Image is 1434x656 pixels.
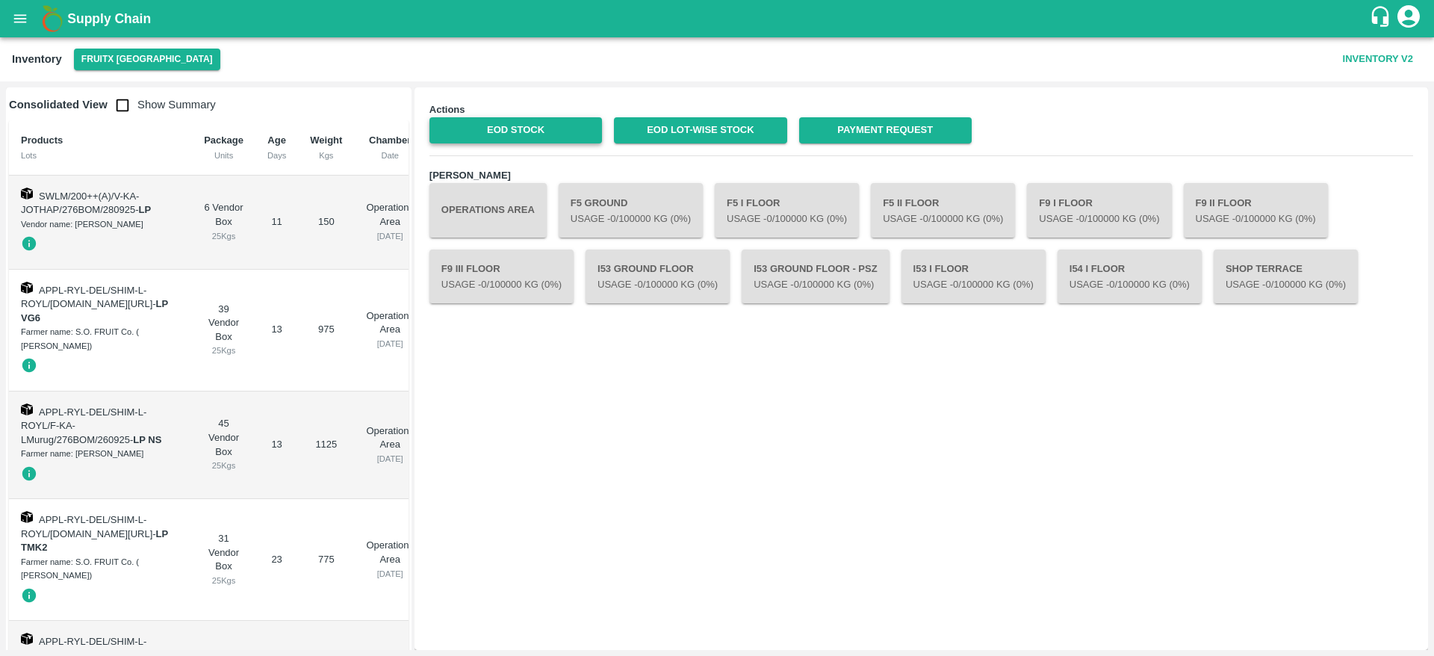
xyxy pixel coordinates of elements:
[310,149,342,162] div: Kgs
[318,324,335,335] span: 975
[366,149,414,162] div: Date
[913,278,1034,292] p: Usage - 0 /100000 Kg (0%)
[1395,3,1422,34] div: account of current user
[204,303,243,358] div: 39 Vendor Box
[37,4,67,34] img: logo
[3,1,37,36] button: open drawer
[21,511,33,523] img: box
[267,134,286,146] b: Age
[204,201,243,243] div: 6 Vendor Box
[318,554,335,565] span: 775
[21,298,168,324] strong: LP VG6
[21,514,152,539] span: APPL-RYL-DEL/SHIM-L-ROYL/[DOMAIN_NAME][URL]
[318,216,335,227] span: 150
[366,309,414,337] p: Operations Area
[1196,212,1316,226] p: Usage - 0 /100000 Kg (0%)
[21,298,168,324] span: -
[366,424,414,452] p: Operations Area
[1226,278,1346,292] p: Usage - 0 /100000 Kg (0%)
[267,149,286,162] div: Days
[21,191,139,216] span: SWLM/200++(A)/V-KA-JOTHAP/276BOM/280925
[871,183,1015,237] button: F5 II FloorUsage -0/100000 Kg (0%)
[139,204,152,215] strong: LP
[135,204,151,215] span: -
[366,452,414,465] div: [DATE]
[614,117,786,143] a: EOD Lot-wise Stock
[1070,278,1190,292] p: Usage - 0 /100000 Kg (0%)
[21,555,180,583] div: Farmer name: S.O. FRUIT Co. ( [PERSON_NAME])
[1369,5,1395,32] div: customer-support
[1184,183,1328,237] button: F9 II FloorUsage -0/100000 Kg (0%)
[366,337,414,350] div: [DATE]
[9,99,108,111] b: Consolidated View
[429,250,574,303] button: F9 III FloorUsage -0/100000 Kg (0%)
[901,250,1046,303] button: I53 I FloorUsage -0/100000 Kg (0%)
[255,499,298,621] td: 23
[255,392,298,500] td: 13
[21,403,33,415] img: box
[366,539,414,566] p: Operations Area
[204,532,243,587] div: 31 Vendor Box
[883,212,1003,226] p: Usage - 0 /100000 Kg (0%)
[21,134,63,146] b: Products
[133,434,161,445] strong: LP NS
[369,134,411,146] b: Chamber
[597,278,718,292] p: Usage - 0 /100000 Kg (0%)
[204,417,243,472] div: 45 Vendor Box
[441,278,562,292] p: Usage - 0 /100000 Kg (0%)
[366,229,414,243] div: [DATE]
[742,250,889,303] button: I53 Ground Floor - PSZUsage -0/100000 Kg (0%)
[67,8,1369,29] a: Supply Chain
[21,406,146,445] span: APPL-RYL-DEL/SHIM-L-ROYL/F-KA-LMurug/276BOM/260925
[204,149,243,162] div: Units
[21,447,180,460] div: Farmer name: [PERSON_NAME]
[1058,250,1202,303] button: I54 I FloorUsage -0/100000 Kg (0%)
[204,459,243,472] div: 25 Kgs
[255,176,298,270] td: 11
[21,285,152,310] span: APPL-RYL-DEL/SHIM-L-ROYL/[DOMAIN_NAME][URL]
[21,633,33,645] img: box
[67,11,151,26] b: Supply Chain
[12,53,62,65] b: Inventory
[559,183,703,237] button: F5 GroundUsage -0/100000 Kg (0%)
[429,117,602,143] a: EOD Stock
[586,250,730,303] button: I53 Ground FloorUsage -0/100000 Kg (0%)
[255,270,298,392] td: 13
[310,134,342,146] b: Weight
[429,170,511,181] b: [PERSON_NAME]
[571,212,691,226] p: Usage - 0 /100000 Kg (0%)
[366,201,414,229] p: Operations Area
[1337,46,1419,72] button: Inventory V2
[715,183,859,237] button: F5 I FloorUsage -0/100000 Kg (0%)
[1214,250,1358,303] button: Shop TerraceUsage -0/100000 Kg (0%)
[74,49,220,70] button: Select DC
[130,434,161,445] span: -
[21,282,33,294] img: box
[21,188,33,199] img: box
[21,149,180,162] div: Lots
[204,344,243,357] div: 25 Kgs
[204,574,243,587] div: 25 Kgs
[1027,183,1171,237] button: F9 I FloorUsage -0/100000 Kg (0%)
[108,99,216,111] span: Show Summary
[366,567,414,581] div: [DATE]
[727,212,847,226] p: Usage - 0 /100000 Kg (0%)
[21,325,180,353] div: Farmer name: S.O. FRUIT Co. ( [PERSON_NAME])
[429,104,465,115] b: Actions
[204,134,243,146] b: Package
[799,117,972,143] a: Payment Request
[315,439,337,450] span: 1125
[21,217,180,231] div: Vendor name: [PERSON_NAME]
[754,278,877,292] p: Usage - 0 /100000 Kg (0%)
[429,183,547,237] button: Operations Area
[1039,212,1159,226] p: Usage - 0 /100000 Kg (0%)
[204,229,243,243] div: 25 Kgs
